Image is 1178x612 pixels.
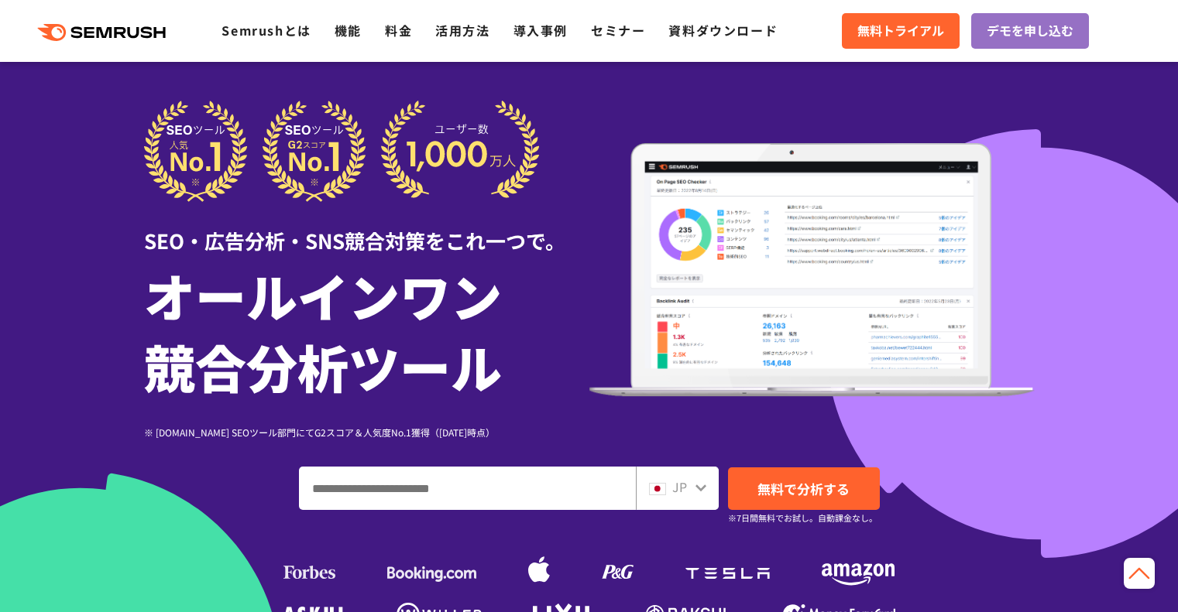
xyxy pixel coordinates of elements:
[672,477,687,496] span: JP
[987,21,1073,41] span: デモを申し込む
[435,21,489,39] a: 活用方法
[668,21,778,39] a: 資料ダウンロード
[300,467,635,509] input: ドメイン、キーワードまたはURLを入力してください
[757,479,850,498] span: 無料で分析する
[842,13,960,49] a: 無料トライアル
[385,21,412,39] a: 料金
[144,259,589,402] h1: オールインワン 競合分析ツール
[728,467,880,510] a: 無料で分析する
[591,21,645,39] a: セミナー
[513,21,568,39] a: 導入事例
[335,21,362,39] a: 機能
[728,511,877,525] small: ※7日間無料でお試し。自動課金なし。
[971,13,1089,49] a: デモを申し込む
[144,425,589,439] div: ※ [DOMAIN_NAME] SEOツール部門にてG2スコア＆人気度No.1獲得（[DATE]時点）
[144,202,589,255] div: SEO・広告分析・SNS競合対策をこれ一つで。
[222,21,311,39] a: Semrushとは
[857,21,944,41] span: 無料トライアル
